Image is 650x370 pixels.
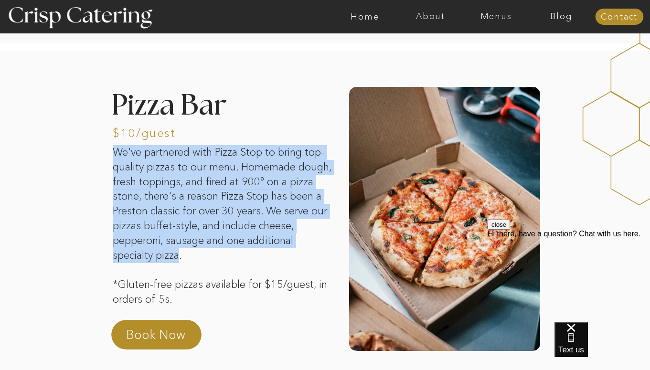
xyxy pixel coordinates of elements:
a: Contact [595,12,643,22]
p: We've partnered with Pizza Stop to bring top-quality pizzas to our menu. Homemade dough, fresh to... [113,145,332,287]
h2: Pizza Bar [111,92,287,122]
iframe: podium webchat widget prompt [488,220,650,334]
a: About [398,12,463,21]
a: Book Now [126,326,210,349]
a: Home [332,12,398,21]
a: Menus [463,12,529,21]
a: Blog [529,12,594,21]
h3: $10/guest [113,127,250,137]
iframe: podium webchat widget bubble [554,322,650,370]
